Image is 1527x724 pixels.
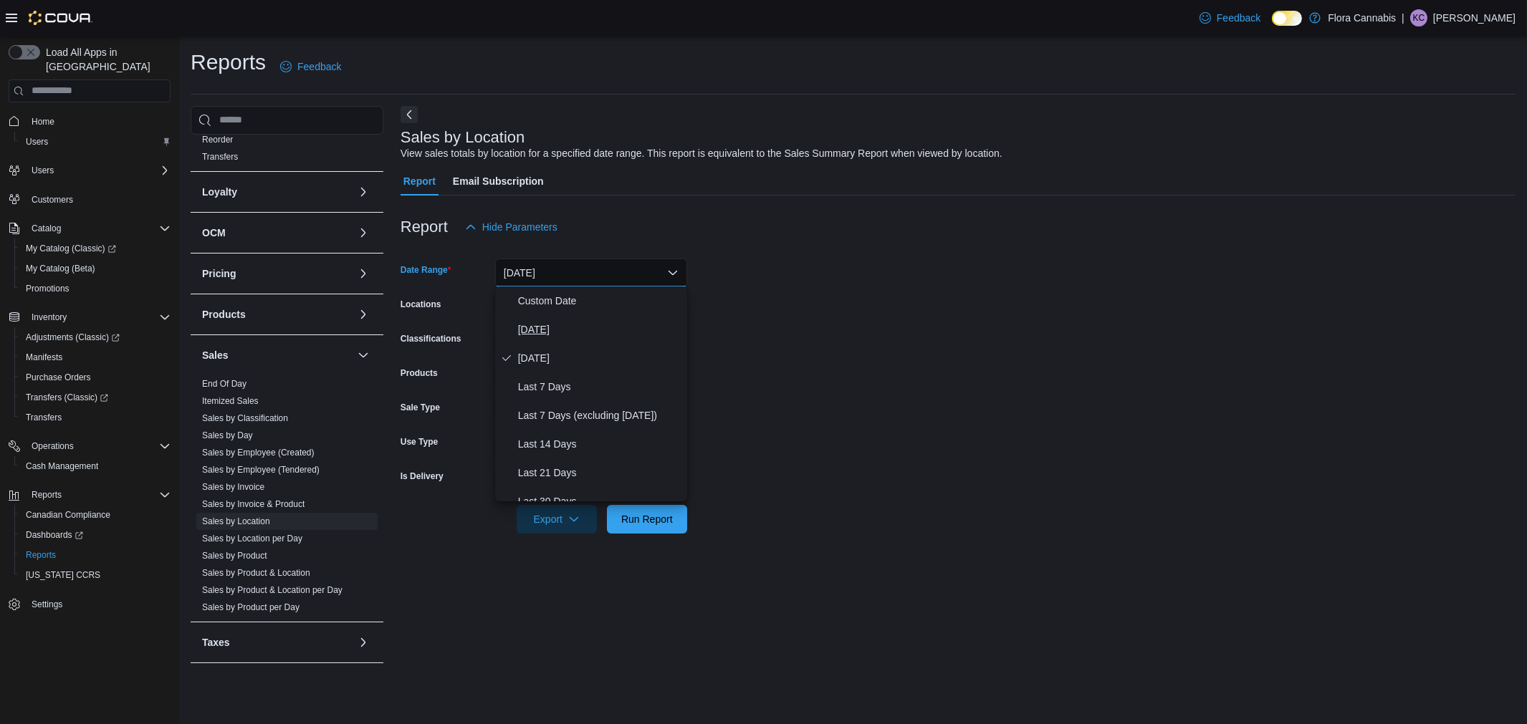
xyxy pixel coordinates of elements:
[525,505,588,534] span: Export
[20,409,171,426] span: Transfers
[26,191,79,208] a: Customers
[26,309,171,326] span: Inventory
[401,129,525,146] h3: Sales by Location
[202,567,310,579] span: Sales by Product & Location
[26,509,110,521] span: Canadian Compliance
[14,525,176,545] a: Dashboards
[1410,9,1427,26] div: Kelsey Cooper
[401,402,440,413] label: Sale Type
[202,348,229,362] h3: Sales
[14,545,176,565] button: Reports
[401,264,451,276] label: Date Range
[355,265,372,282] button: Pricing
[202,266,352,281] button: Pricing
[202,379,246,389] a: End Of Day
[32,165,54,176] span: Users
[401,367,438,379] label: Products
[355,306,372,323] button: Products
[202,307,352,322] button: Products
[518,435,681,453] span: Last 14 Days
[26,220,171,237] span: Catalog
[202,533,302,544] span: Sales by Location per Day
[26,549,56,561] span: Reports
[202,465,320,475] a: Sales by Employee (Tendered)
[14,279,176,299] button: Promotions
[20,329,171,346] span: Adjustments (Classic)
[3,189,176,210] button: Customers
[1194,4,1266,32] a: Feedback
[202,396,259,406] a: Itemized Sales
[1402,9,1404,26] p: |
[518,378,681,395] span: Last 7 Days
[355,224,372,241] button: OCM
[1217,11,1260,25] span: Feedback
[20,260,101,277] a: My Catalog (Beta)
[191,48,266,77] h1: Reports
[26,309,72,326] button: Inventory
[20,458,104,475] a: Cash Management
[191,375,383,622] div: Sales
[1272,11,1302,26] input: Dark Mode
[518,321,681,338] span: [DATE]
[14,327,176,347] a: Adjustments (Classic)
[26,190,171,208] span: Customers
[202,602,300,612] a: Sales by Product per Day
[26,372,91,383] span: Purchase Orders
[9,105,171,652] nav: Complex example
[26,569,100,581] span: [US_STATE] CCRS
[202,266,236,281] h3: Pricing
[20,458,171,475] span: Cash Management
[3,485,176,505] button: Reports
[202,430,253,440] a: Sales by Day
[202,226,352,240] button: OCM
[20,526,171,544] span: Dashboards
[20,409,67,426] a: Transfers
[26,283,70,294] span: Promotions
[14,456,176,476] button: Cash Management
[202,185,237,199] h3: Loyalty
[20,329,125,346] a: Adjustments (Classic)
[32,194,73,206] span: Customers
[202,499,305,509] a: Sales by Invoice & Product
[26,220,67,237] button: Catalog
[26,162,59,179] button: Users
[14,259,176,279] button: My Catalog (Beta)
[401,436,438,448] label: Use Type
[26,243,116,254] span: My Catalog (Classic)
[202,464,320,476] span: Sales by Employee (Tendered)
[495,259,687,287] button: [DATE]
[32,223,61,234] span: Catalog
[202,516,270,527] span: Sales by Location
[20,566,171,584] span: Washington CCRS
[202,135,233,145] a: Reorder
[26,486,67,503] button: Reports
[20,526,89,544] a: Dashboards
[482,220,557,234] span: Hide Parameters
[1272,26,1273,26] span: Dark Mode
[202,534,302,544] a: Sales by Location per Day
[401,470,444,482] label: Is Delivery
[403,167,436,196] span: Report
[20,566,106,584] a: [US_STATE] CCRS
[518,407,681,424] span: Last 7 Days (excluding [DATE])
[202,378,246,390] span: End Of Day
[202,602,300,613] span: Sales by Product per Day
[20,369,97,386] a: Purchase Orders
[401,333,461,344] label: Classifications
[202,226,226,240] h3: OCM
[202,395,259,407] span: Itemized Sales
[401,299,441,310] label: Locations
[3,218,176,238] button: Catalog
[20,349,171,366] span: Manifests
[3,111,176,132] button: Home
[202,412,288,424] span: Sales by Classification
[202,447,315,458] span: Sales by Employee (Created)
[40,45,171,74] span: Load All Apps in [GEOGRAPHIC_DATA]
[14,238,176,259] a: My Catalog (Classic)
[20,389,114,406] a: Transfers (Classic)
[459,213,563,241] button: Hide Parameters
[202,482,264,492] a: Sales by Invoice
[26,595,171,613] span: Settings
[20,280,75,297] a: Promotions
[3,307,176,327] button: Inventory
